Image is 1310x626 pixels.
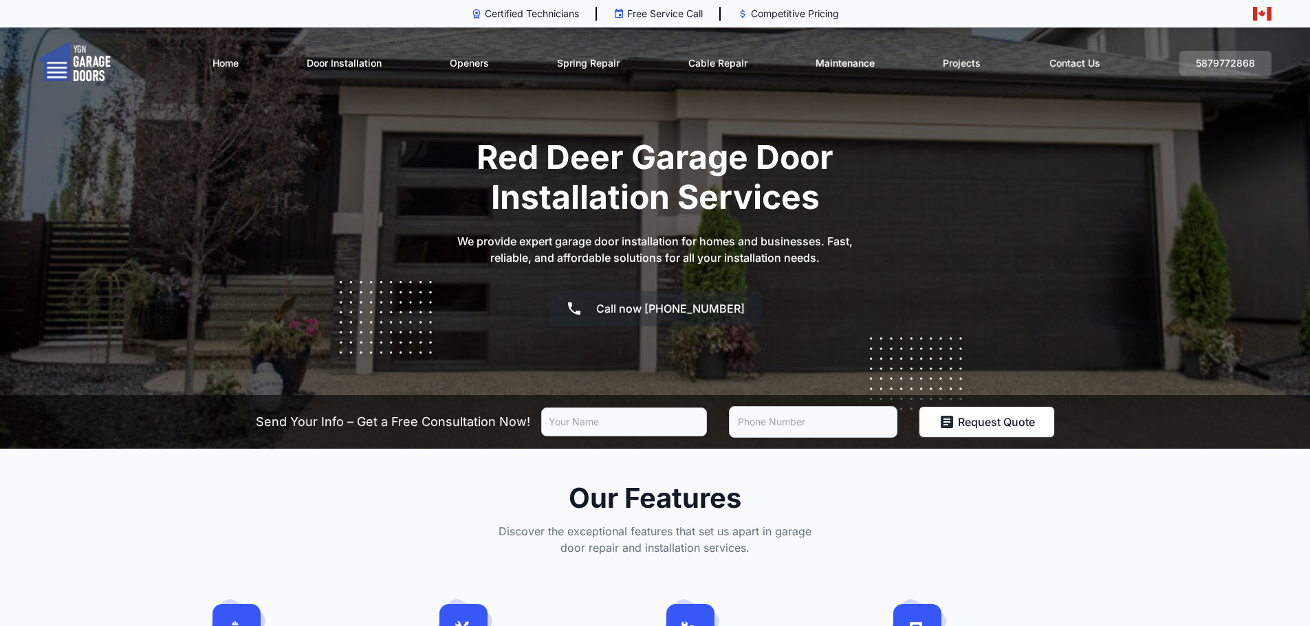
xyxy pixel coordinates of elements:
[729,406,897,438] input: Phone Number
[688,40,747,87] a: Cable Repair
[488,523,822,556] p: Discover the exceptional features that set us apart in garage door repair and installation services.
[307,40,382,87] a: Door Installation
[943,40,981,87] a: Projects
[485,7,579,21] p: Certified Technicians
[751,7,839,21] p: Competitive Pricing
[627,7,703,21] p: Free Service Call
[549,291,761,326] a: Call now [PHONE_NUMBER]
[450,40,489,87] a: Openers
[449,233,862,266] p: We provide expert garage door installation for homes and businesses. Fast, reliable, and affordab...
[212,40,239,87] a: Home
[1049,40,1100,87] a: Contact Us
[1179,51,1271,76] a: 5879772868
[488,482,822,515] h2: Our Features
[39,41,111,85] img: logo
[541,407,707,436] input: Your Name
[387,137,924,216] h1: Red Deer Garage Door Installation Services
[256,412,530,432] p: Send Your Info – Get a Free Consultation Now!
[1196,57,1255,69] span: 5879772868
[919,407,1054,437] button: Request Quote
[557,40,620,87] a: Spring Repair
[816,40,875,87] a: Maintenance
